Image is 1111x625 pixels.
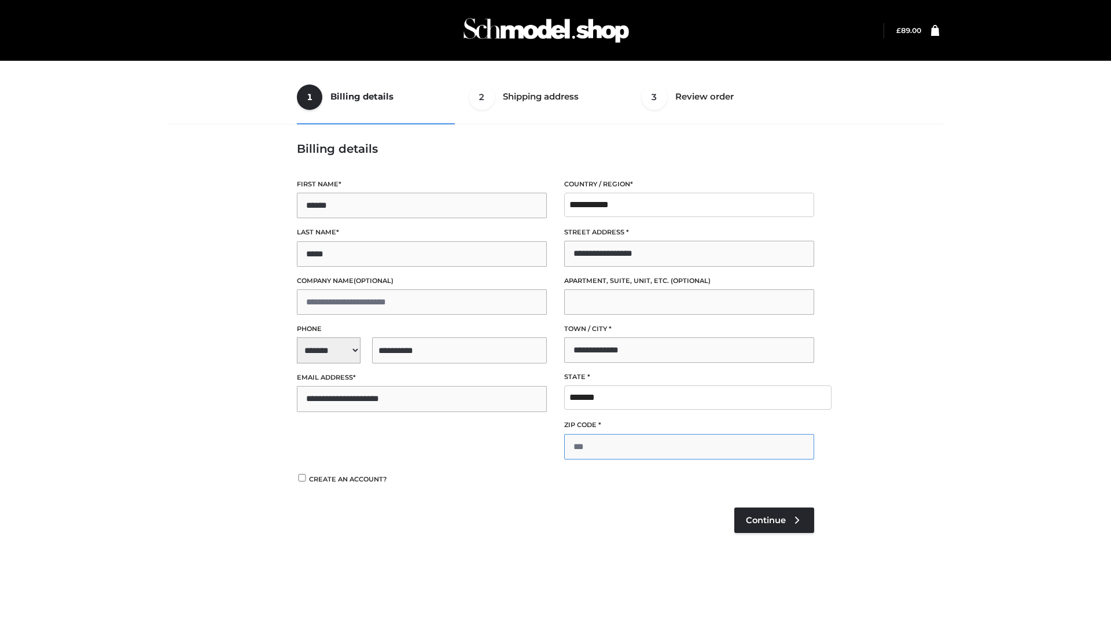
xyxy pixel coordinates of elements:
label: Apartment, suite, unit, etc. [564,275,814,286]
label: Street address [564,227,814,238]
label: Town / City [564,323,814,334]
label: Last name [297,227,547,238]
h3: Billing details [297,142,814,156]
label: Email address [297,372,547,383]
label: Country / Region [564,179,814,190]
span: (optional) [354,277,393,285]
span: (optional) [671,277,711,285]
span: Continue [746,515,786,525]
a: £89.00 [896,26,921,35]
label: Phone [297,323,547,334]
img: Schmodel Admin 964 [459,8,633,53]
span: £ [896,26,901,35]
label: State [564,372,814,383]
a: Continue [734,508,814,533]
label: ZIP Code [564,420,814,431]
label: First name [297,179,547,190]
span: Create an account? [309,475,387,483]
label: Company name [297,275,547,286]
bdi: 89.00 [896,26,921,35]
input: Create an account? [297,474,307,481]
